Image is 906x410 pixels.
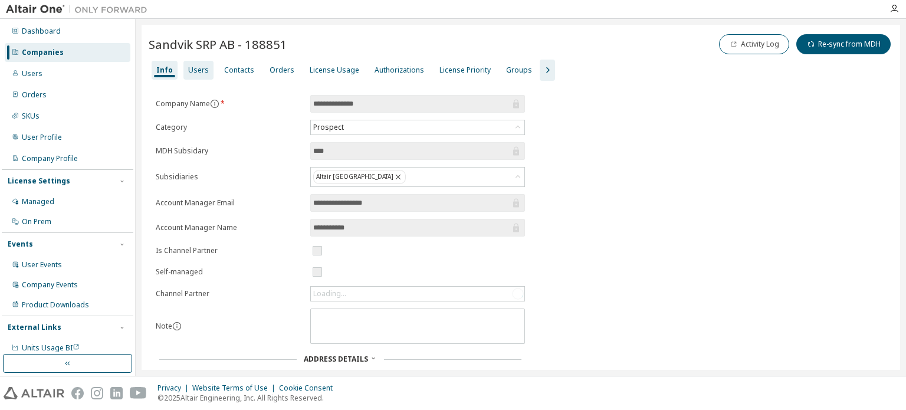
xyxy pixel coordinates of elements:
div: Users [22,69,42,78]
div: Privacy [157,383,192,393]
img: facebook.svg [71,387,84,399]
div: Orders [270,65,294,75]
div: Contacts [224,65,254,75]
div: Managed [22,197,54,206]
label: MDH Subsidary [156,146,303,156]
div: Company Events [22,280,78,290]
div: Website Terms of Use [192,383,279,393]
div: Altair [GEOGRAPHIC_DATA] [313,170,406,184]
div: License Priority [439,65,491,75]
div: Cookie Consent [279,383,340,393]
label: Subsidiaries [156,172,303,182]
label: Channel Partner [156,289,303,299]
img: youtube.svg [130,387,147,399]
div: On Prem [22,217,51,227]
div: Loading... [313,289,346,299]
label: Company Name [156,99,303,109]
div: Loading... [311,287,524,301]
label: Note [156,321,172,331]
div: Company Profile [22,154,78,163]
div: License Settings [8,176,70,186]
div: License Usage [310,65,359,75]
button: information [210,99,219,109]
label: Account Manager Email [156,198,303,208]
div: Prospect [311,121,346,134]
div: Dashboard [22,27,61,36]
img: instagram.svg [91,387,103,399]
div: User Profile [22,133,62,142]
span: Sandvik SRP AB - 188851 [149,36,287,53]
div: Orders [22,90,47,100]
label: Is Channel Partner [156,246,303,255]
label: Self-managed [156,267,303,277]
div: Info [156,65,173,75]
div: Companies [22,48,64,57]
img: altair_logo.svg [4,387,64,399]
div: External Links [8,323,61,332]
div: Groups [506,65,532,75]
div: User Events [22,260,62,270]
div: Events [8,240,33,249]
div: Authorizations [375,65,424,75]
div: Users [188,65,209,75]
div: Altair [GEOGRAPHIC_DATA] [311,168,524,186]
label: Category [156,123,303,132]
img: Altair One [6,4,153,15]
button: Re-sync from MDH [796,34,891,54]
label: Account Manager Name [156,223,303,232]
span: Units Usage BI [22,343,80,353]
div: Product Downloads [22,300,89,310]
div: SKUs [22,111,40,121]
img: linkedin.svg [110,387,123,399]
button: Activity Log [719,34,789,54]
button: information [172,322,182,331]
p: © 2025 Altair Engineering, Inc. All Rights Reserved. [157,393,340,403]
span: Address Details [304,354,368,364]
div: Prospect [311,120,524,135]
